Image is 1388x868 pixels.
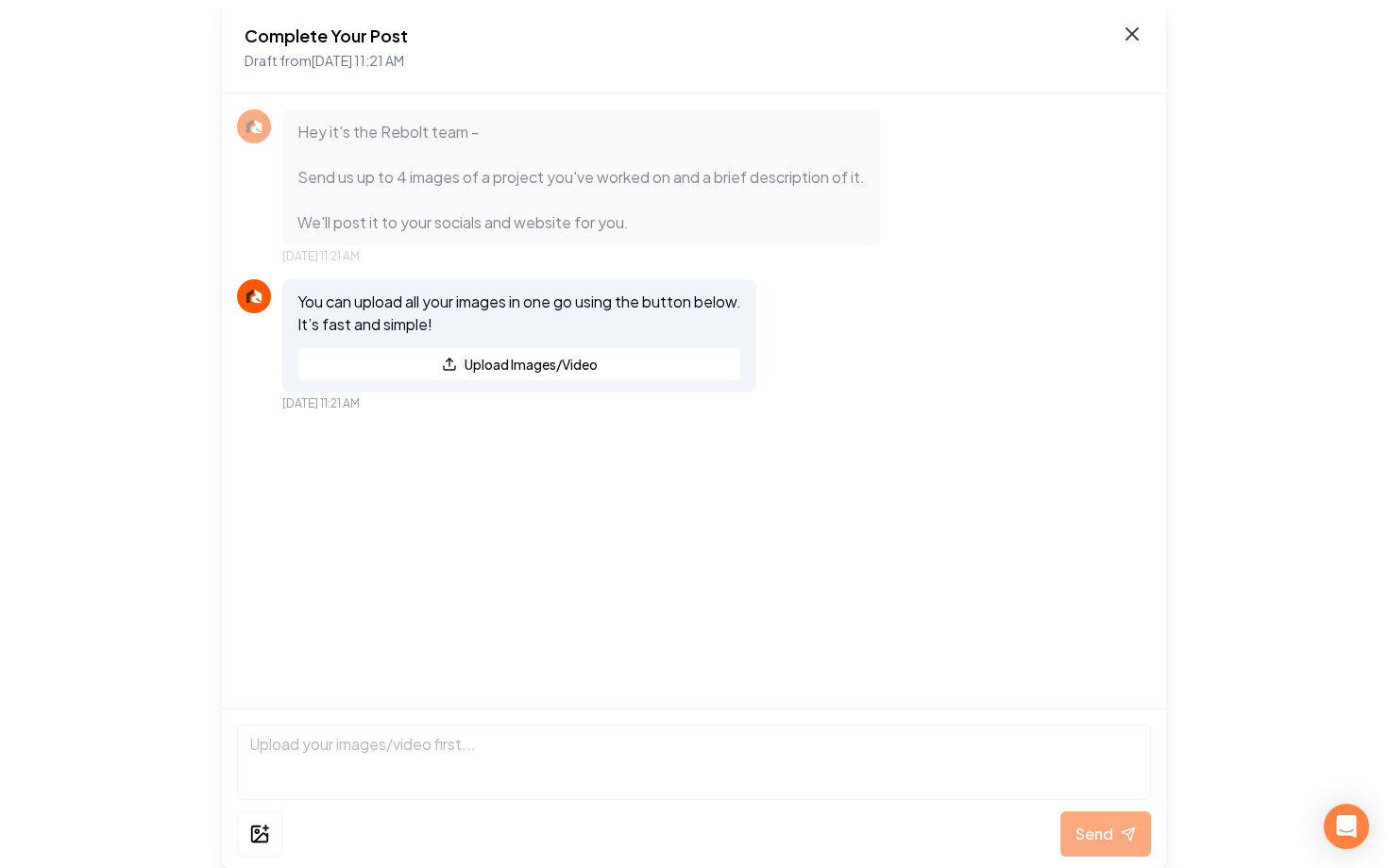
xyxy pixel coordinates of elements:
img: Rebolt Logo [243,285,265,308]
span: [DATE] 11:21 AM [282,249,360,264]
button: Upload Images/Video [297,347,741,381]
p: You can upload all your images in one go using the button below. It’s fast and simple! [297,291,741,336]
span: Draft from [DATE] 11:21 AM [245,52,404,69]
div: Open Intercom Messenger [1324,804,1369,849]
p: Hey it's the Rebolt team - Send us up to 4 images of a project you've worked on and a brief descr... [297,121,865,234]
span: [DATE] 11:21 AM [282,396,360,411]
img: Rebolt Logo [243,115,265,138]
h2: Complete Your Post [245,23,408,49]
